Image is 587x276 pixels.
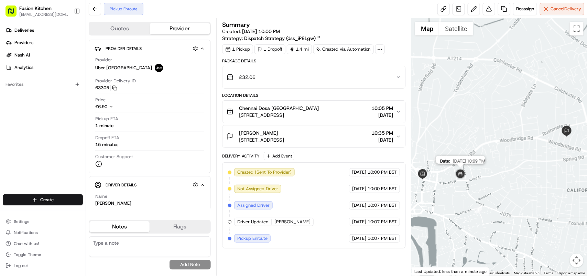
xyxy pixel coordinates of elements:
span: Provider [95,57,112,63]
button: Toggle Theme [3,250,83,259]
div: 1.4 mi [287,44,312,54]
div: Start new chat [31,66,113,73]
a: Dispatch Strategy (dss_iP8Lgw) [244,35,321,42]
p: Welcome 👋 [7,28,125,39]
span: [DATE] [352,202,366,208]
div: [PERSON_NAME] [95,200,131,206]
span: [DATE] [371,136,393,143]
span: Dropoff ETA [95,135,119,141]
span: 10:00 PM BST [368,169,397,175]
img: 1736555255976-a54dd68f-1ca7-489b-9aae-adbdc363a1c4 [14,107,19,113]
div: 15 minutes [95,142,118,148]
span: 10:05 PM [371,105,393,112]
div: 1 Pickup [222,44,253,54]
button: Settings [3,217,83,226]
a: 💻API Documentation [55,151,113,164]
span: Name [95,193,107,200]
button: Fusion Kitchen[EMAIL_ADDRESS][DOMAIN_NAME] [3,3,71,19]
img: 1736555255976-a54dd68f-1ca7-489b-9aae-adbdc363a1c4 [14,126,19,131]
span: Assigned Driver [237,202,270,208]
a: Terms (opens in new tab) [544,271,553,275]
div: Past conversations [7,90,46,95]
span: Create [40,197,54,203]
div: 1 minute [95,123,113,129]
button: Show satellite imagery [439,22,473,35]
span: [DATE] [352,235,366,242]
img: Google [413,267,436,276]
span: Uber [GEOGRAPHIC_DATA] [95,65,152,71]
button: Create [3,194,83,205]
button: Flags [150,221,210,232]
span: • [93,125,95,131]
button: CancelDelivery [540,3,584,15]
button: £32.06 [222,66,405,88]
span: Chennai Dosa [GEOGRAPHIC_DATA] [239,105,319,112]
span: Klarizel Pensader [21,107,57,112]
button: 63305 [95,85,117,91]
span: Providers [14,40,33,46]
button: Quotes [89,23,150,34]
a: Providers [3,37,86,48]
a: Deliveries [3,25,86,36]
button: Provider [150,23,210,34]
span: Map data ©2025 [514,271,540,275]
a: Created via Automation [313,44,374,54]
span: Provider Details [106,46,142,51]
img: Nash [7,7,21,21]
div: Strategy: [222,35,321,42]
div: 📗 [7,155,12,160]
div: 💻 [58,155,64,160]
span: Dispatch Strategy (dss_iP8Lgw) [244,35,316,42]
span: Nash AI [14,52,30,58]
span: 10:07 PM BST [368,235,397,242]
button: [EMAIL_ADDRESS][DOMAIN_NAME] [19,12,68,17]
button: See all [107,88,125,96]
a: Analytics [3,62,86,73]
span: Created (Sent To Provider) [237,169,292,175]
a: Report a map error [557,271,585,275]
span: £6.90 [95,104,107,110]
span: Driver Details [106,182,137,188]
input: Clear [18,44,113,52]
a: 📗Knowledge Base [4,151,55,164]
div: Package Details [222,58,406,64]
img: uber-new-logo.jpeg [155,64,163,72]
a: Nash AI [3,50,86,61]
div: Favorites [3,79,83,90]
button: Driver Details [95,179,205,191]
button: Fusion Kitchen [19,5,52,12]
span: 10:00 PM BST [368,186,397,192]
div: We're available if you need us! [31,73,95,78]
button: Map camera controls [570,254,584,267]
img: Klarizel Pensader [7,100,18,111]
div: 1 [475,206,482,213]
button: Chennai Dosa [GEOGRAPHIC_DATA][STREET_ADDRESS]10:05 PM[DATE] [222,101,405,123]
span: [DATE] [96,125,110,131]
button: Chat with us! [3,239,83,248]
button: [PERSON_NAME][STREET_ADDRESS]10:35 PM[DATE] [222,125,405,147]
span: Created: [222,28,280,35]
span: [DATE] [371,112,393,119]
a: Powered byPylon [48,171,83,176]
button: Log out [3,261,83,270]
span: Toggle Theme [14,252,41,257]
img: 1724597045416-56b7ee45-8013-43a0-a6f9-03cb97ddad50 [14,66,27,78]
span: [PERSON_NAME] [274,219,311,225]
span: [STREET_ADDRESS] [239,136,284,143]
span: Pickup ETA [95,116,118,122]
img: 1736555255976-a54dd68f-1ca7-489b-9aae-adbdc363a1c4 [7,66,19,78]
span: Pickup Enroute [237,235,268,242]
span: Log out [14,263,28,268]
button: Start new chat [117,68,125,76]
span: Chat with us! [14,241,39,246]
a: Open this area in Google Maps (opens a new window) [413,267,436,276]
span: Price [95,97,106,103]
span: • [58,107,61,112]
button: Keyboard shortcuts [480,271,510,276]
div: Last Updated: less than a minute ago [412,267,490,276]
span: Deliveries [14,27,34,33]
span: [STREET_ADDRESS] [239,112,319,119]
button: Reassign [513,3,537,15]
span: [PERSON_NAME] [PERSON_NAME] [21,125,91,131]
